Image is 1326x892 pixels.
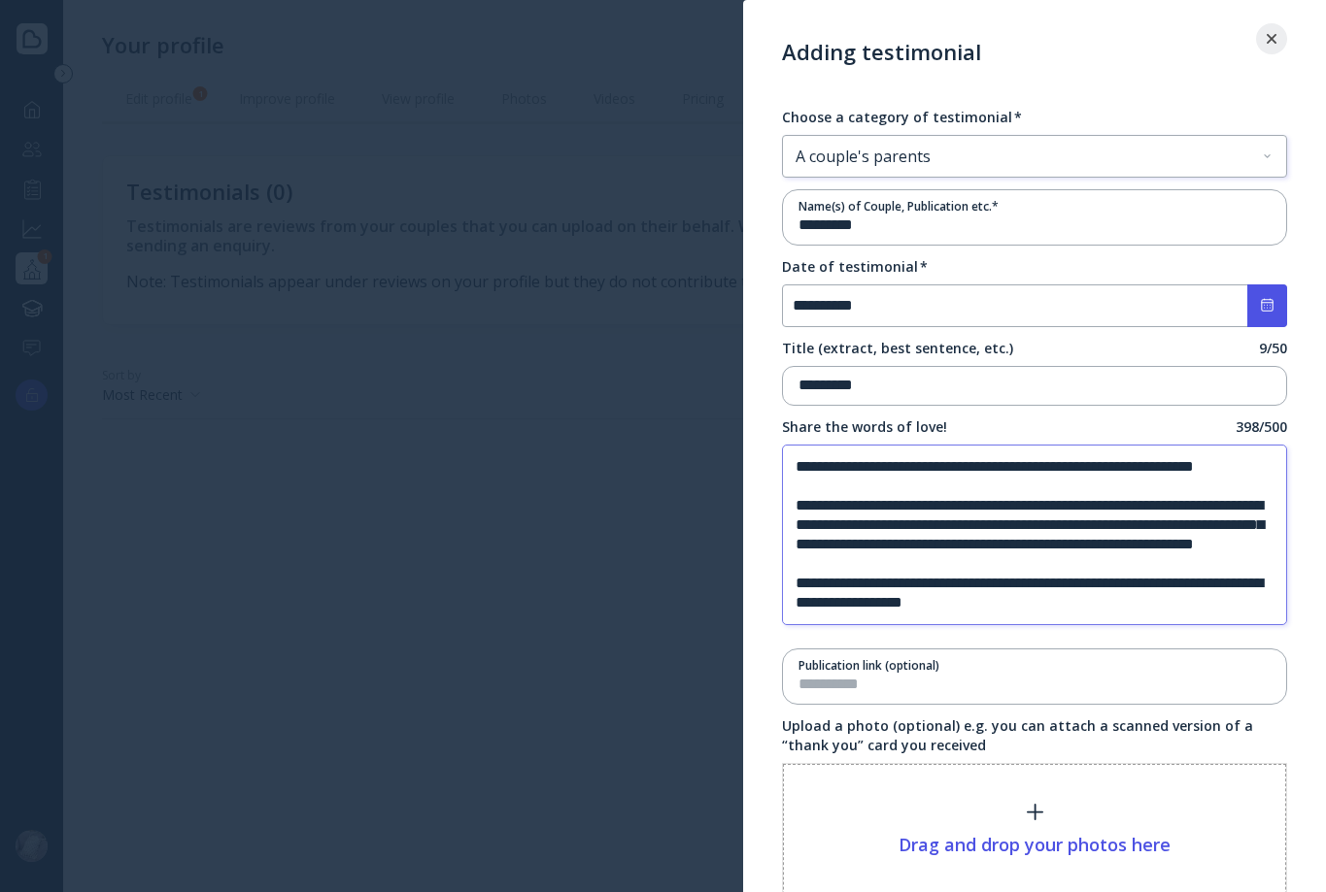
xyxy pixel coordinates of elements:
span: A couple's parents [796,147,931,166]
div: Date of testimonial [782,257,918,277]
div: Drag and drop your photos here [899,834,1171,855]
div: Publication link (optional) [799,657,1271,674]
label: Share the words of love! [782,417,947,437]
div: Adding testimonial [782,39,981,64]
div: Choose a category of testimonial [782,108,1012,127]
label: 9 / 50 [1259,339,1287,358]
div: Name(s) of Couple, Publication etc. * [799,198,1271,215]
label: Upload a photo (optional) e.g. you can attach a scanned version of a “thank you” card you received [782,716,1287,755]
label: 398 / 500 [1236,417,1287,437]
label: Title (extract, best sentence, etc.) [782,339,1013,358]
